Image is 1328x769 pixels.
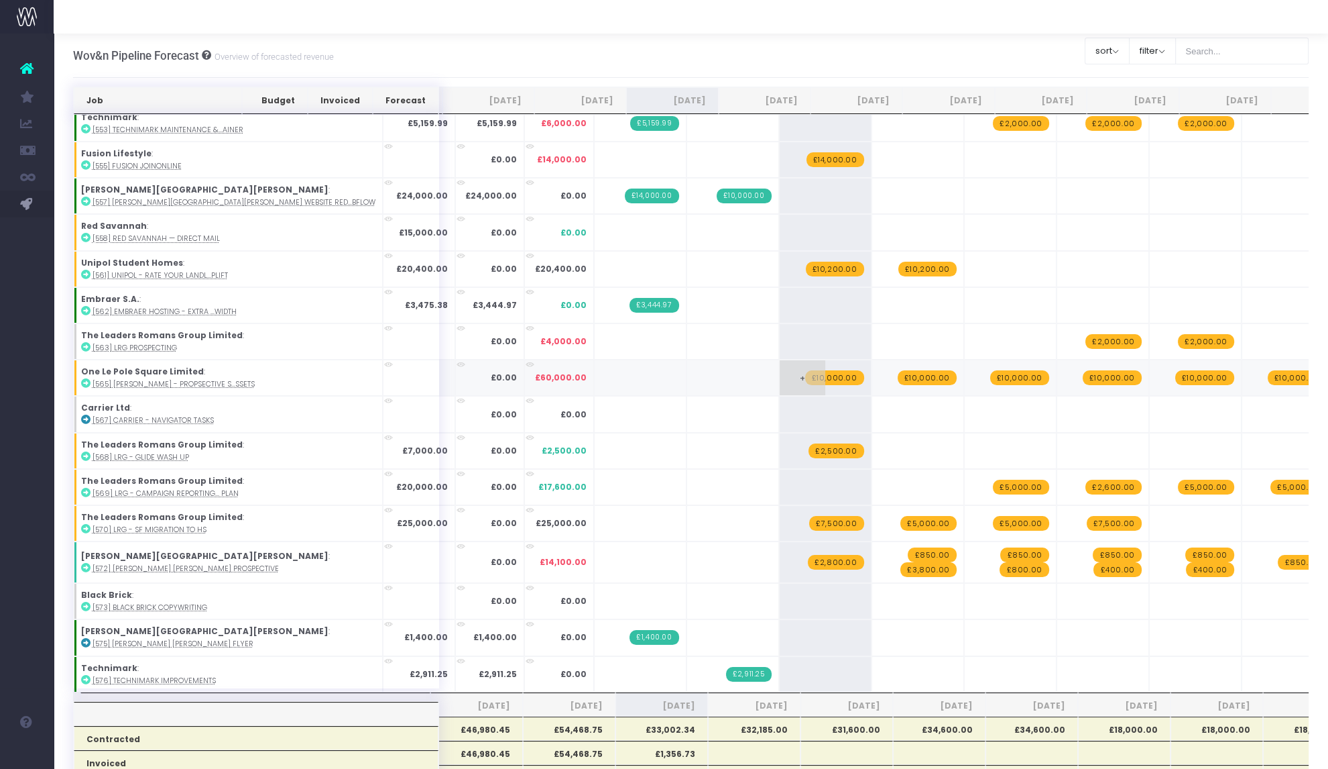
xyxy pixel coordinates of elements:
span: wayahead Revenue Forecast Item [806,262,864,276]
span: wayahead Revenue Forecast Item [993,516,1048,531]
strong: £3,444.97 [473,299,517,311]
span: [DATE] [1183,700,1250,712]
strong: Technimark [81,662,137,674]
abbr: [555] Fusion JoinOnline [93,161,182,171]
strong: £1,400.00 [404,631,448,643]
strong: £0.00 [491,556,517,568]
strong: Embraer S.A. [81,293,139,305]
th: Budget [242,87,308,114]
strong: £0.00 [491,336,517,347]
strong: £2,911.25 [479,668,517,680]
span: [DATE] [443,700,510,712]
strong: Black Brick [81,589,132,601]
th: Contracted [74,726,439,750]
abbr: [568] LRG - Glide wash up [93,452,189,462]
span: [DATE] [998,700,1065,712]
span: £60,000.00 [535,372,587,384]
span: £4,000.00 [540,336,587,348]
span: [DATE] [536,700,603,712]
strong: [PERSON_NAME][GEOGRAPHIC_DATA][PERSON_NAME] [81,625,328,637]
abbr: [573] Black Brick Copywriting [93,603,207,613]
abbr: [557] Langham Hall Website Redesign into Webflow [93,197,375,207]
span: £14,100.00 [540,556,587,568]
strong: The Leaders Romans Group Limited [81,511,243,523]
span: Streamtime Invoice: 771 – [575] Langham Hall Flyer [629,630,678,645]
td: : [74,396,383,432]
span: £0.00 [560,190,587,202]
abbr: [558] Red Savannah — direct mail [93,234,220,244]
th: Invoiced [308,87,373,114]
strong: £0.00 [491,445,517,456]
button: filter [1129,38,1176,64]
th: Nov 25: activate to sort column ascending [719,87,810,114]
span: Streamtime Invoice: 781 – [576] Technimark Improvements [726,667,771,682]
strong: £0.00 [491,595,517,607]
td: : [74,251,383,287]
span: wayahead Revenue Forecast Item [1093,562,1141,577]
td: : [74,360,383,396]
span: wayahead Revenue Forecast Item [1085,334,1141,349]
abbr: [553] Technimark Maintenance & Improvement retainer [93,125,243,135]
abbr: [561] Unipol - Rate your Landlord Uplift [93,270,228,280]
td: : [74,323,383,360]
span: + [780,360,825,395]
strong: The Leaders Romans Group Limited [81,475,243,486]
span: wayahead Revenue Forecast Item [993,480,1048,495]
strong: £0.00 [491,372,517,383]
abbr: [565] Rhatigan - Propsective supporting assets [93,379,255,389]
th: £33,002.34 [615,717,708,741]
span: £0.00 [560,299,587,311]
td: : [74,142,383,178]
span: wayahead Revenue Forecast Item [1085,480,1141,495]
span: [DATE] [1091,700,1158,712]
strong: The Leaders Romans Group Limited [81,329,243,341]
span: wayahead Revenue Forecast Item [1083,370,1142,385]
span: wayahead Revenue Forecast Item [1178,334,1233,349]
abbr: [572] langham hall prospective [93,564,279,574]
span: wayahead Revenue Forecast Item [908,548,956,562]
button: sort [1085,38,1130,64]
th: Job: activate to sort column ascending [74,87,243,114]
strong: Fusion Lifestyle [81,148,152,159]
strong: £24,000.00 [465,190,517,201]
strong: Technimark [81,111,137,123]
span: Streamtime Invoice: 773 – [557] Langham Hall Website Redesign into Webflow [625,189,679,203]
th: Mar 26: activate to sort column ascending [1087,87,1179,114]
span: wayahead Revenue Forecast Item [900,562,956,577]
td: : [74,469,383,505]
th: Dec 25: activate to sort column ascending [810,87,902,114]
abbr: [567] Carrier - Navigator tasks [93,415,214,425]
th: Forecast [373,87,438,114]
strong: £20,000.00 [396,481,448,493]
span: wayahead Revenue Forecast Item [1278,555,1326,570]
td: : [74,505,383,542]
th: Jan 26: activate to sort column ascending [902,87,994,114]
strong: The Leaders Romans Group Limited [81,439,243,450]
th: £34,600.00 [985,717,1078,741]
td: : [74,178,383,214]
th: £46,980.45 [430,717,523,741]
th: £18,000.00 [1170,717,1263,741]
span: [DATE] [721,700,788,712]
th: £18,000.00 [1078,717,1170,741]
strong: £0.00 [491,517,517,529]
abbr: [563] LRG prospecting [93,343,177,353]
strong: Red Savannah [81,220,147,232]
span: wayahead Revenue Forecast Item [990,370,1049,385]
th: £34,600.00 [893,717,985,741]
strong: £15,000.00 [399,227,448,238]
strong: £0.00 [491,263,517,274]
span: [DATE] [628,700,695,712]
span: wayahead Revenue Forecast Item [809,516,863,531]
span: wayahead Revenue Forecast Item [1178,480,1233,495]
th: Apr 26: activate to sort column ascending [1179,87,1271,114]
span: wayahead Revenue Forecast Item [1178,116,1233,131]
span: £20,400.00 [535,263,587,275]
span: wayahead Revenue Forecast Item [806,152,864,167]
span: Streamtime Invoice: 772 – [553] Technimark website support retainer [630,116,678,131]
span: wayahead Revenue Forecast Item [1186,562,1233,577]
th: £54,468.75 [523,741,615,765]
span: £17,600.00 [538,481,587,493]
span: wayahead Revenue Forecast Item [808,444,863,458]
span: wayahead Revenue Forecast Item [808,555,863,570]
